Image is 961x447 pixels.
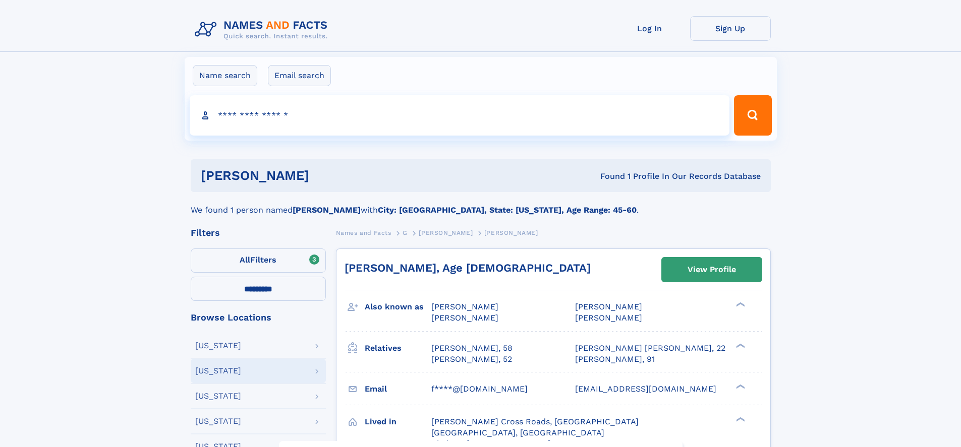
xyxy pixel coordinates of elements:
[688,258,736,281] div: View Profile
[193,65,257,86] label: Name search
[195,417,241,425] div: [US_STATE]
[191,313,326,322] div: Browse Locations
[733,383,746,390] div: ❯
[403,226,408,239] a: G
[575,313,642,323] span: [PERSON_NAME]
[419,229,473,236] span: [PERSON_NAME]
[195,342,241,350] div: [US_STATE]
[733,416,746,422] div: ❯
[484,229,538,236] span: [PERSON_NAME]
[403,229,408,236] span: G
[365,413,431,430] h3: Lived in
[365,340,431,357] h3: Relatives
[345,262,591,274] a: [PERSON_NAME], Age [DEMOGRAPHIC_DATA]
[191,228,326,237] div: Filters
[431,343,513,354] a: [PERSON_NAME], 58
[190,95,730,136] input: search input
[365,298,431,315] h3: Also known as
[431,354,512,365] a: [PERSON_NAME], 52
[609,16,690,41] a: Log In
[191,248,326,273] label: Filters
[733,342,746,349] div: ❯
[293,205,361,215] b: [PERSON_NAME]
[431,302,498,311] span: [PERSON_NAME]
[455,171,761,182] div: Found 1 Profile In Our Records Database
[575,343,725,354] a: [PERSON_NAME] [PERSON_NAME], 22
[690,16,771,41] a: Sign Up
[575,384,716,394] span: [EMAIL_ADDRESS][DOMAIN_NAME]
[431,313,498,323] span: [PERSON_NAME]
[195,367,241,375] div: [US_STATE]
[191,16,336,43] img: Logo Names and Facts
[575,354,655,365] a: [PERSON_NAME], 91
[378,205,637,215] b: City: [GEOGRAPHIC_DATA], State: [US_STATE], Age Range: 45-60
[662,258,762,282] a: View Profile
[734,95,771,136] button: Search Button
[575,302,642,311] span: [PERSON_NAME]
[431,428,604,437] span: [GEOGRAPHIC_DATA], [GEOGRAPHIC_DATA]
[431,417,639,426] span: [PERSON_NAME] Cross Roads, [GEOGRAPHIC_DATA]
[240,255,250,265] span: All
[195,392,241,400] div: [US_STATE]
[365,380,431,398] h3: Email
[201,169,455,182] h1: [PERSON_NAME]
[191,192,771,216] div: We found 1 person named with .
[268,65,331,86] label: Email search
[733,301,746,308] div: ❯
[419,226,473,239] a: [PERSON_NAME]
[336,226,391,239] a: Names and Facts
